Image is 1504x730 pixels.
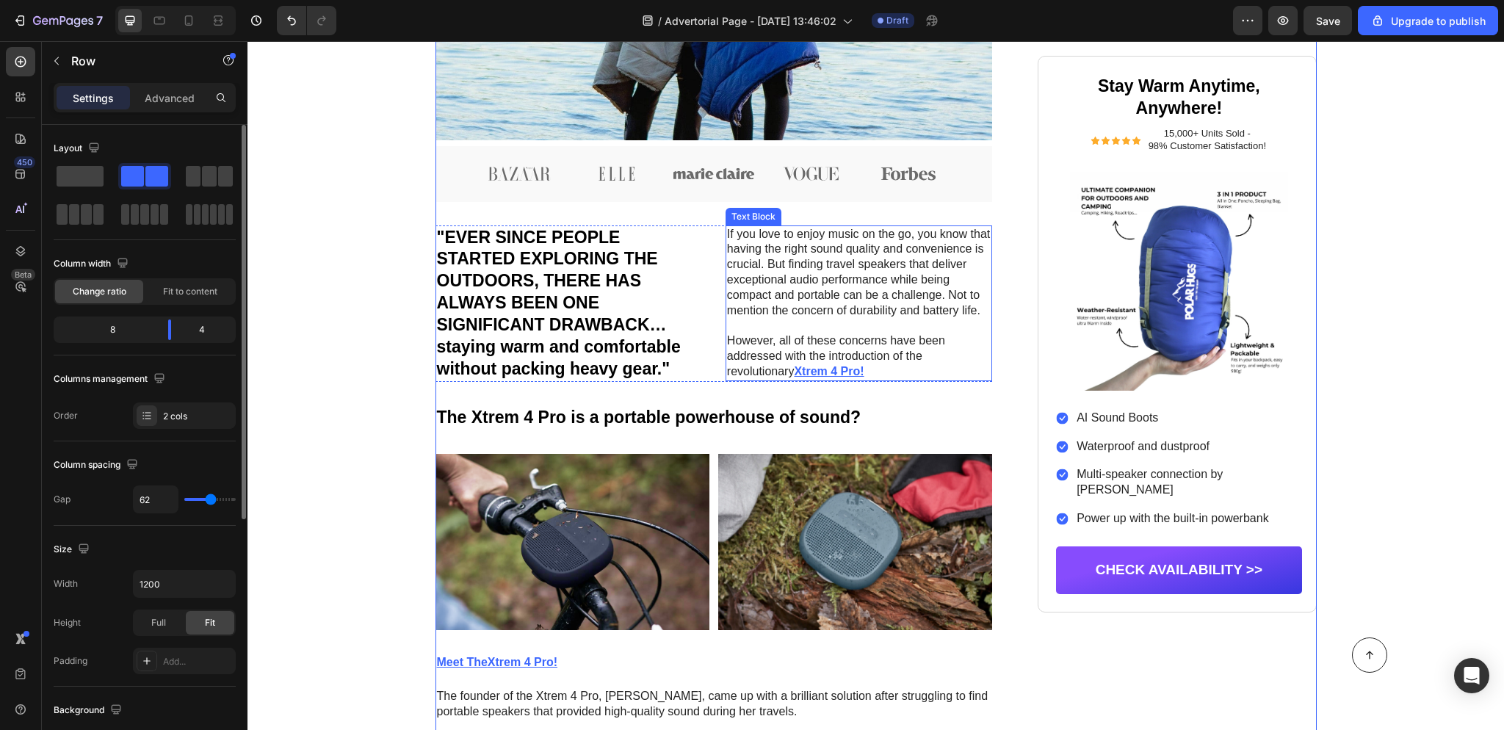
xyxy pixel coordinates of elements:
[480,292,743,338] p: However, all of these concerns have been addressed with the introduction of the revolutionary
[54,654,87,668] div: Padding
[809,33,1054,80] h2: Rich Text Editor. Editing area: main
[829,470,1052,485] p: Power up with the built-in powerbank
[188,413,462,589] img: gempages_432750572815254551-76eb2164-89e4-4248-bf7f-e70644bd1ff5.png
[71,52,196,70] p: Row
[480,186,743,278] p: If you love to enjoy music on the go, you know that having the right sound quality and convenienc...
[618,111,704,154] img: gempages_432750572815254551-d9c111e0-5491-4594-a0ee-5c78320f6224.svg
[247,41,1504,730] iframe: Design area
[665,13,836,29] span: Advertorial Page - [DATE] 13:46:02
[829,398,1052,413] p: Waterproof and dustproof
[163,655,232,668] div: Add...
[1316,15,1340,27] span: Save
[54,369,168,389] div: Columns management
[326,111,412,154] img: gempages_432750572815254551-a939fdbe-9d2b-4da2-9dc8-a42adc763f60.svg
[183,319,233,340] div: 4
[14,156,35,168] div: 450
[424,111,510,154] img: gempages_432750572815254551-ac0555df-c3ac-4263-8f0d-746ddc6670d5.svg
[11,269,35,281] div: Beta
[134,486,178,513] input: Auto
[54,540,93,560] div: Size
[134,571,235,597] input: Auto
[901,87,1019,112] p: 15,000+ Units Sold - 98% Customer Satisfaction!
[54,455,141,475] div: Column spacing
[658,13,662,29] span: /
[54,254,131,274] div: Column width
[205,616,215,629] span: Fit
[189,186,453,339] p: "EVER SINCE PEOPLE STARTED EXPLORING THE OUTDOORS, THERE HAS ALWAYS BEEN ONE SIGNIFICANT DRAWBACK...
[151,616,166,629] span: Full
[809,131,1054,350] img: gempages_552378788432839810-6762cfef-4f3a-4a59-bd0c-ef04732b41d1.jpg
[145,90,195,106] p: Advanced
[848,520,1015,538] p: CHECK AVAILABILITY >>
[188,184,455,341] h2: Rich Text Editor. Editing area: main
[1358,6,1498,35] button: Upgrade to publish
[57,319,156,340] div: 8
[1370,13,1486,29] div: Upgrade to publish
[810,35,1052,79] p: Stay Warm Anytime, Anywhere!
[54,409,78,422] div: Order
[829,427,1052,458] p: Multi-speaker connection by [PERSON_NAME]
[521,111,607,154] img: gempages_432750572815254551-d3b338a5-1a0c-43f5-a062-e39a1a39d055.svg
[163,285,217,298] span: Fit to content
[829,369,1052,385] p: AI Sound Boots
[54,701,125,720] div: Background
[96,12,103,29] p: 7
[54,139,103,159] div: Layout
[886,14,908,27] span: Draft
[471,413,745,589] img: gempages_432750572815254551-bb8fa577-9063-4ee8-b465-4102c24e51fd.png
[54,493,70,506] div: Gap
[54,577,78,590] div: Width
[73,90,114,106] p: Settings
[54,616,81,629] div: Height
[1454,658,1489,693] div: Open Intercom Messenger
[546,324,616,336] a: Xtrem 4 Pro!
[900,86,1020,114] div: Rich Text Editor. Editing area: main
[277,6,336,35] div: Undo/Redo
[809,505,1054,553] a: CHECK AVAILABILITY >>
[163,410,232,423] div: 2 cols
[1304,6,1352,35] button: Save
[73,285,126,298] span: Change ratio
[188,364,745,389] h2: The Xtrem 4 Pro is a portable powerhouse of sound?
[6,6,109,35] button: 7
[481,169,531,182] div: Text Block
